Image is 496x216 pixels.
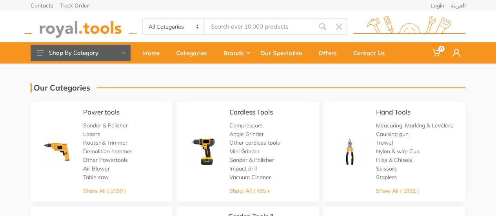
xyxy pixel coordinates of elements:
a: Staplers [376,174,397,181]
a: Sander & Polisher [83,122,128,129]
a: Show All ( 455 ) [229,187,269,194]
a: العربية [451,3,466,8]
a: Table saw [83,174,109,181]
a: Other cordless tools [229,139,280,146]
a: Measuring, Marking & Levelers [376,122,453,129]
a: Contacts [31,3,53,8]
img: Royal - Hand Tools [335,137,364,166]
a: Contact Us [348,42,396,64]
a: Demolition hammer [83,148,132,155]
span: 0 [438,46,445,52]
a: Power tools [83,108,120,116]
a: Show All ( 1092 ) [376,187,419,194]
div: Our Specialize [255,45,313,61]
img: royal.tools Logo [353,16,466,38]
div: Offers [313,45,348,61]
a: Sander & Polisher [229,156,274,163]
img: Royal - Cordless Tools [189,137,218,166]
a: Other Powertools [83,156,128,163]
img: royal.tools Logo [24,16,137,38]
a: Nylon & wire Cup [376,148,420,155]
a: Lasers [83,131,100,138]
button: Shop By Category [31,45,131,61]
input: Site search [204,18,314,35]
a: Files & Chisels [376,156,412,163]
a: Categories [171,42,218,64]
a: Offers [313,42,348,64]
a: Trowel [376,139,393,146]
a: Caulking gun [376,131,409,138]
img: Royal - Power tools [42,137,71,166]
a: Vacuum Cleaner [229,174,271,181]
a: Track Order [60,3,89,8]
a: Scissors [376,165,397,172]
a: Show All ( 1030 ) [83,187,126,194]
a: Impact drill [229,165,257,172]
div: Home [138,45,171,61]
a: Cordless Tools [229,108,273,116]
a: Angle Grinder [229,131,264,138]
a: Mini Grinder [229,148,260,155]
div: Categories [171,45,218,61]
a: Air Blower [83,165,110,172]
a: 0 [427,42,447,64]
a: Compressors [229,122,263,129]
div: Brands [218,45,255,61]
a: Our Specialize [255,42,313,64]
a: Hand Tools [376,108,411,116]
h1: Our Categories [31,83,90,93]
a: Home [138,42,171,64]
a: Router & Trimmer [83,139,127,146]
a: Login [431,3,444,8]
select: Category [143,19,205,34]
div: Contact Us [348,45,396,61]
